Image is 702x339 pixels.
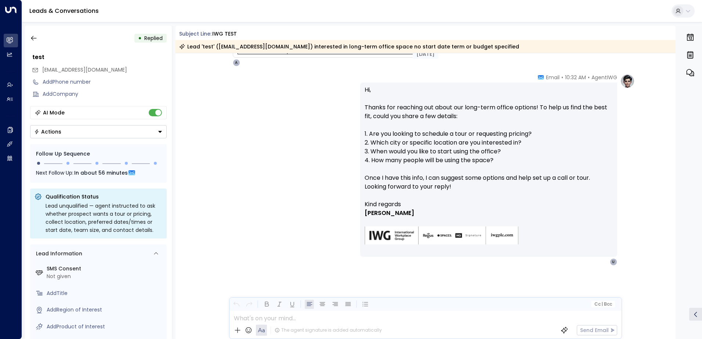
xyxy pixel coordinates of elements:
div: Lead Information [33,250,82,258]
p: Hi, Thanks for reaching out about our long-term office options! To help us find the best fit, cou... [365,85,613,200]
div: Lead 'test' ([EMAIL_ADDRESS][DOMAIN_NAME]) interested in long-term office space no start date ter... [179,43,519,50]
div: AddRegion of Interest [47,306,164,314]
div: AddPhone number [43,78,167,86]
button: Redo [245,300,254,309]
span: [PERSON_NAME] [365,209,414,218]
div: AddProduct of Interest [47,323,164,331]
span: • [588,74,590,81]
img: AIorK4zU2Kz5WUNqa9ifSKC9jFH1hjwenjvh85X70KBOPduETvkeZu4OqG8oPuqbwvp3xfXcMQJCRtwYb-SG [365,226,519,245]
span: | [601,302,603,307]
span: Email [546,74,560,81]
div: AI Mode [43,109,65,116]
button: Undo [232,300,241,309]
a: Leads & Conversations [29,7,99,15]
span: [EMAIL_ADDRESS][DOMAIN_NAME] [42,66,127,73]
p: Qualification Status [46,193,162,200]
div: Signature [365,200,613,254]
div: Not given [47,273,164,280]
button: Cc|Bcc [591,301,615,308]
div: A [233,59,240,66]
div: U [610,258,617,266]
div: [DATE] [413,49,438,59]
span: AgentIWG [591,74,617,81]
span: In about 56 minutes [74,169,128,177]
div: Next Follow Up: [36,169,161,177]
div: Button group with a nested menu [30,125,167,138]
label: SMS Consent [47,265,164,273]
img: profile-logo.png [620,74,635,88]
span: UnitiTest@mailinator.com [42,66,127,74]
span: 10:32 AM [565,74,586,81]
div: Lead unqualified — agent instructed to ask whether prospect wants a tour or pricing, collect loca... [46,202,162,234]
div: Follow Up Sequence [36,150,161,158]
div: Actions [34,128,61,135]
span: • [561,74,563,81]
div: AddCompany [43,90,167,98]
span: Cc Bcc [594,302,612,307]
button: Actions [30,125,167,138]
span: Kind regards [365,200,401,209]
span: Replied [144,34,163,42]
div: AddTitle [47,289,164,297]
div: IWG TEST [212,30,237,38]
div: test [32,53,167,62]
div: • [138,32,142,45]
span: Subject Line: [179,30,211,37]
div: The agent signature is added automatically [275,327,382,333]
